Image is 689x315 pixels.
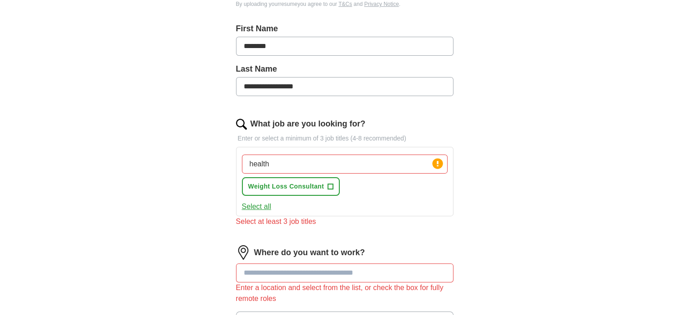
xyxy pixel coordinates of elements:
[364,1,399,7] a: Privacy Notice
[242,177,340,196] button: Weight Loss Consultant
[236,216,453,227] div: Select at least 3 job titles
[242,201,271,212] button: Select all
[236,119,247,130] img: search.png
[254,247,365,259] label: Where do you want to work?
[251,118,366,130] label: What job are you looking for?
[236,245,251,260] img: location.png
[236,63,453,75] label: Last Name
[248,182,324,191] span: Weight Loss Consultant
[236,23,453,35] label: First Name
[242,155,448,174] input: Type a job title and press enter
[338,1,352,7] a: T&Cs
[236,134,453,143] p: Enter or select a minimum of 3 job titles (4-8 recommended)
[236,282,453,304] div: Enter a location and select from the list, or check the box for fully remote roles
